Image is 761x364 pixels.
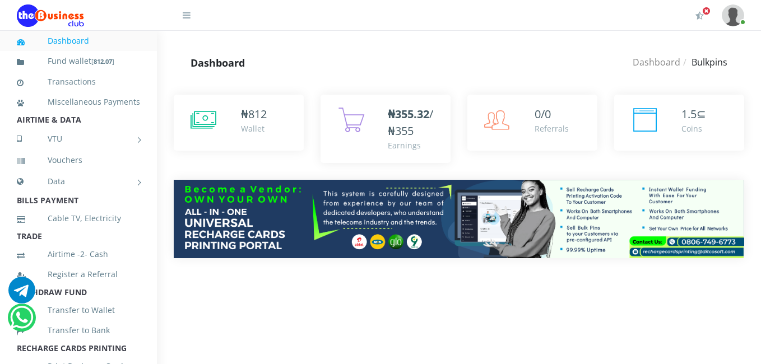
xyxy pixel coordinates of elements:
span: /₦355 [388,106,433,138]
img: User [722,4,744,26]
a: Cable TV, Electricity [17,206,140,231]
img: multitenant_rcp.png [174,180,744,258]
div: Earnings [388,139,439,151]
div: Coins [681,123,706,134]
a: Transfer to Bank [17,318,140,343]
span: 812 [248,106,267,122]
div: ⊆ [681,106,706,123]
span: 1.5 [681,106,697,122]
a: Miscellaneous Payments [17,89,140,115]
img: Logo [17,4,84,27]
strong: Dashboard [191,56,245,69]
a: Transactions [17,69,140,95]
span: 0/0 [535,106,551,122]
a: Dashboard [633,56,680,68]
small: [ ] [91,57,114,66]
a: Fund wallet[812.07] [17,48,140,74]
div: Referrals [535,123,569,134]
b: ₦355.32 [388,106,429,122]
a: Chat for support [8,285,35,304]
a: Register a Referral [17,262,140,287]
li: Bulkpins [680,55,727,69]
a: Chat for support [10,312,33,331]
a: Vouchers [17,147,140,173]
a: 0/0 Referrals [467,95,597,151]
a: Data [17,167,140,195]
a: VTU [17,125,140,153]
div: ₦ [241,106,267,123]
a: Airtime -2- Cash [17,241,140,267]
a: Transfer to Wallet [17,297,140,323]
div: Wallet [241,123,267,134]
a: ₦812 Wallet [174,95,304,151]
a: ₦355.32/₦355 Earnings [321,95,451,163]
a: Dashboard [17,28,140,54]
b: 812.07 [94,57,112,66]
i: Activate Your Membership [695,11,704,20]
span: Activate Your Membership [702,7,711,15]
